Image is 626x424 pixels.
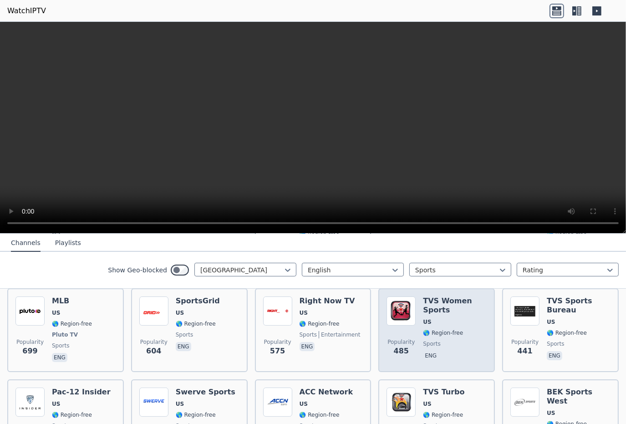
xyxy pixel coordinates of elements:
span: US [547,409,555,417]
button: Playlists [55,235,81,252]
span: 485 [394,346,409,357]
img: TVS Sports Bureau [510,296,539,326]
span: US [547,318,555,326]
label: Show Geo-blocked [108,266,167,275]
span: 🌎 Region-free [52,320,92,327]
p: eng [423,351,438,360]
span: 🌎 Region-free [300,411,340,419]
span: US [176,400,184,408]
span: sports [176,331,193,338]
span: sports [300,331,317,338]
p: eng [52,353,67,362]
img: Pac-12 Insider [15,388,45,417]
p: eng [300,342,315,351]
img: SportsGrid [139,296,168,326]
span: Popularity [511,338,539,346]
p: eng [176,342,191,351]
img: ACC Network [263,388,292,417]
span: sports [52,342,69,349]
span: 441 [517,346,532,357]
p: eng [547,351,562,360]
span: US [52,309,60,317]
span: US [176,309,184,317]
h6: MLB [52,296,92,306]
span: US [300,309,308,317]
h6: TVS Turbo [423,388,464,397]
span: 🌎 Region-free [423,329,463,337]
span: 604 [146,346,161,357]
h6: Right Now TV [300,296,361,306]
span: Popularity [16,338,44,346]
span: 575 [270,346,285,357]
span: Popularity [140,338,168,346]
span: 🌎 Region-free [176,320,216,327]
span: 🌎 Region-free [52,411,92,419]
img: TVS Turbo [387,388,416,417]
span: 🌎 Region-free [176,411,216,419]
h6: BEK Sports West [547,388,611,406]
h6: ACC Network [300,388,353,397]
button: Channels [11,235,41,252]
span: Pluto TV [52,331,78,338]
img: TVS Women Sports [387,296,416,326]
span: Popularity [387,338,415,346]
h6: TVS Women Sports [423,296,487,315]
h6: Swerve Sports [176,388,235,397]
h6: TVS Sports Bureau [547,296,611,315]
span: entertainment [319,331,361,338]
img: Swerve Sports [139,388,168,417]
h6: Pac-12 Insider [52,388,111,397]
span: sports [423,340,440,347]
span: 🌎 Region-free [300,320,340,327]
img: MLB [15,296,45,326]
span: US [52,400,60,408]
span: 🌎 Region-free [547,329,587,337]
span: Popularity [264,338,291,346]
span: US [300,400,308,408]
a: WatchIPTV [7,5,46,16]
span: 699 [22,346,37,357]
span: US [423,400,431,408]
img: Right Now TV [263,296,292,326]
h6: SportsGrid [176,296,220,306]
span: US [423,318,431,326]
span: 🌎 Region-free [423,411,463,419]
span: sports [547,340,564,347]
img: BEK Sports West [510,388,539,417]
